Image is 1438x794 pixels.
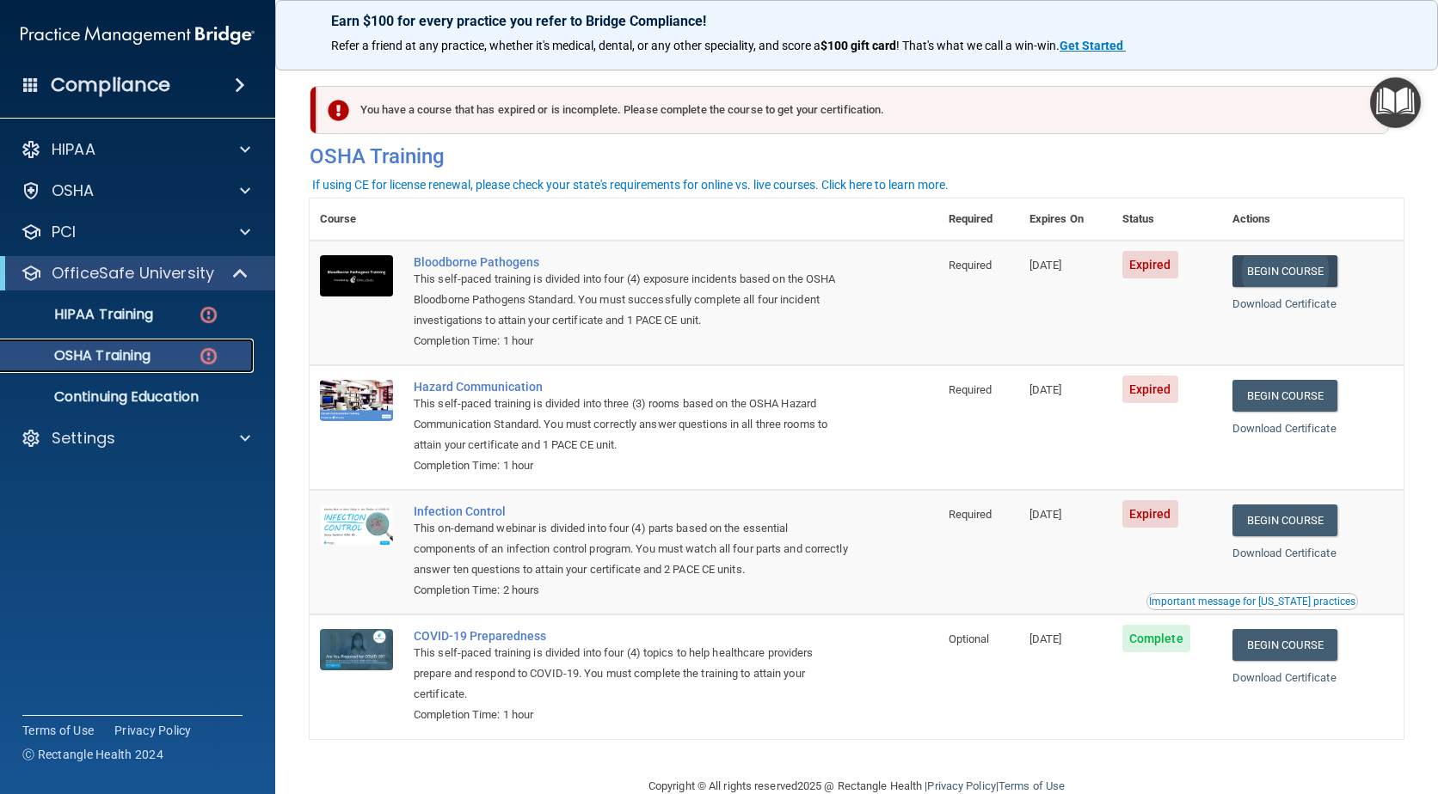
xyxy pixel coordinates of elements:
p: OfficeSafe University [52,263,214,284]
span: Complete [1122,625,1190,652]
p: OSHA [52,180,95,201]
a: Download Certificate [1232,547,1337,559]
th: Status [1112,198,1222,241]
div: This self-paced training is divided into four (4) topics to help healthcare providers prepare and... [414,643,852,705]
div: This self-paced training is divided into three (3) rooms based on the OSHA Hazard Communication S... [414,394,852,455]
span: Required [949,508,992,521]
div: You have a course that has expired or is incomplete. Please complete the course to get your certi... [316,86,1389,134]
strong: Get Started [1060,39,1123,52]
div: Important message for [US_STATE] practices [1149,596,1355,607]
p: Settings [52,428,115,449]
a: OSHA [21,180,250,201]
a: PCI [21,222,250,242]
span: Ⓒ Rectangle Health 2024 [22,746,163,763]
img: danger-circle.6113f641.png [198,345,219,367]
span: [DATE] [1029,383,1062,396]
a: Begin Course [1232,380,1337,412]
span: Expired [1122,251,1178,278]
a: Infection Control [414,504,852,518]
span: Required [949,259,992,272]
h4: OSHA Training [310,144,1404,168]
span: Optional [949,632,990,645]
th: Actions [1222,198,1404,241]
span: [DATE] [1029,632,1062,645]
a: Privacy Policy [927,779,995,792]
a: Privacy Policy [114,722,192,739]
div: If using CE for license renewal, please check your state's requirements for online vs. live cours... [312,179,949,191]
div: Completion Time: 2 hours [414,580,852,601]
a: HIPAA [21,139,250,160]
button: Open Resource Center [1370,77,1421,128]
a: Terms of Use [22,722,94,739]
a: Download Certificate [1232,297,1337,310]
a: Begin Course [1232,629,1337,661]
th: Course [310,198,403,241]
span: Expired [1122,376,1178,403]
a: Begin Course [1232,255,1337,287]
p: Earn $100 for every practice you refer to Bridge Compliance! [331,13,1382,29]
p: OSHA Training [11,347,151,364]
a: Bloodborne Pathogens [414,255,852,269]
a: Download Certificate [1232,422,1337,435]
button: If using CE for license renewal, please check your state's requirements for online vs. live cours... [310,176,951,193]
img: danger-circle.6113f641.png [198,304,219,326]
a: Settings [21,428,250,449]
div: Completion Time: 1 hour [414,705,852,725]
p: Continuing Education [11,388,246,406]
div: This on-demand webinar is divided into four (4) parts based on the essential components of an inf... [414,518,852,580]
div: Completion Time: 1 hour [414,455,852,476]
span: Expired [1122,500,1178,528]
span: Required [949,383,992,396]
span: ! That's what we call a win-win. [896,39,1060,52]
div: Completion Time: 1 hour [414,331,852,351]
a: Download Certificate [1232,671,1337,684]
a: Hazard Communication [414,380,852,394]
th: Required [938,198,1019,241]
h4: Compliance [51,73,170,97]
img: exclamation-circle-solid-danger.72ef9ffc.png [328,100,349,121]
p: PCI [52,222,76,242]
button: Read this if you are a dental practitioner in the state of CA [1146,593,1358,610]
img: PMB logo [21,18,255,52]
a: COVID-19 Preparedness [414,629,852,643]
a: Begin Course [1232,504,1337,536]
p: HIPAA Training [11,306,153,323]
strong: $100 gift card [820,39,896,52]
span: Refer a friend at any practice, whether it's medical, dental, or any other speciality, and score a [331,39,820,52]
span: [DATE] [1029,508,1062,521]
a: Terms of Use [999,779,1065,792]
p: HIPAA [52,139,95,160]
a: OfficeSafe University [21,263,249,284]
span: [DATE] [1029,259,1062,272]
a: Get Started [1060,39,1126,52]
div: This self-paced training is divided into four (4) exposure incidents based on the OSHA Bloodborne... [414,269,852,331]
th: Expires On [1019,198,1112,241]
